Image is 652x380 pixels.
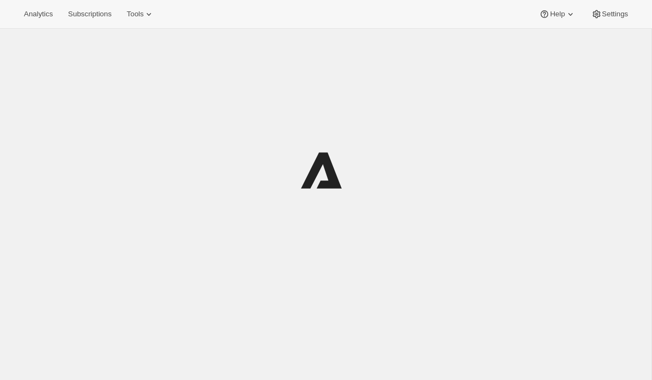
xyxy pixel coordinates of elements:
button: Help [532,7,582,22]
button: Settings [585,7,635,22]
span: Tools [127,10,143,18]
span: Settings [602,10,628,18]
button: Tools [120,7,161,22]
button: Subscriptions [61,7,118,22]
span: Help [550,10,565,18]
span: Analytics [24,10,53,18]
button: Analytics [17,7,59,22]
span: Subscriptions [68,10,111,18]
